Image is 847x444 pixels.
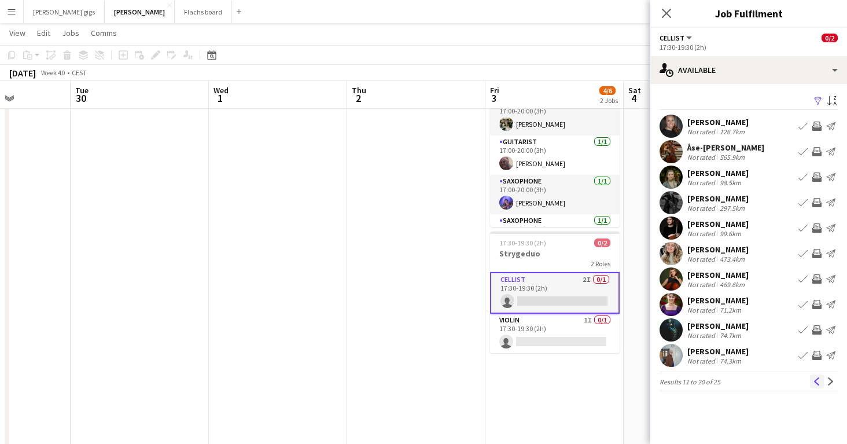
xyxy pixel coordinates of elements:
div: [PERSON_NAME] [687,193,749,204]
div: 17:30-19:30 (2h) [660,43,838,52]
div: [PERSON_NAME] [687,321,749,331]
a: Comms [86,25,121,41]
div: [PERSON_NAME] [687,295,749,306]
span: Sat [628,85,641,96]
div: Not rated [687,127,717,136]
app-card-role: Cellist2I0/117:30-19:30 (2h) [490,272,620,314]
div: Not rated [687,153,717,162]
span: Edit [37,28,50,38]
button: [PERSON_NAME] gigs [24,1,105,23]
div: Available [650,56,847,84]
div: [DATE] [9,67,36,79]
span: 3 [488,91,499,105]
app-card-role: Saxophone1/117:00-20:00 (3h) [490,214,620,254]
div: Not rated [687,306,717,314]
div: 2 Jobs [600,96,618,105]
button: Cellist [660,34,694,42]
app-card-role: Saxophone1/117:00-20:00 (3h)[PERSON_NAME] [490,175,620,214]
span: Wed [213,85,229,96]
a: Jobs [57,25,84,41]
span: 17:30-19:30 (2h) [499,238,546,247]
div: Not rated [687,229,717,238]
button: Flachs board [175,1,232,23]
div: 565.9km [717,153,747,162]
span: 4 [627,91,641,105]
div: Not rated [687,204,717,212]
a: Edit [32,25,55,41]
a: View [5,25,30,41]
div: 71.2km [717,306,743,314]
div: 99.6km [717,229,743,238]
div: Not rated [687,331,717,340]
span: Comms [91,28,117,38]
h3: Strygeduo [490,248,620,259]
span: 0/2 [594,238,610,247]
span: 4/6 [599,86,616,95]
div: [PERSON_NAME] [687,168,749,178]
div: 473.4km [717,255,747,263]
div: [PERSON_NAME] [687,346,749,357]
div: CEST [72,68,87,77]
span: 2 Roles [591,259,610,268]
span: 2 [350,91,366,105]
div: 126.7km [717,127,747,136]
h3: Job Fulfilment [650,6,847,21]
span: Thu [352,85,366,96]
div: Not rated [687,255,717,263]
div: 469.6km [717,280,747,289]
div: [PERSON_NAME] [687,219,749,229]
span: 0/2 [822,34,838,42]
button: [PERSON_NAME] [105,1,175,23]
span: Tue [75,85,89,96]
div: Åse-[PERSON_NAME] [687,142,764,153]
span: Jobs [62,28,79,38]
app-card-role: Violin1I0/117:30-19:30 (2h) [490,314,620,353]
span: View [9,28,25,38]
div: [PERSON_NAME] [687,270,749,280]
app-card-role: Guitarist1/117:00-20:00 (3h)[PERSON_NAME] [490,135,620,175]
div: 74.3km [717,357,743,365]
app-job-card: 17:30-19:30 (2h)0/2Strygeduo2 RolesCellist2I0/117:30-19:30 (2h) Violin1I0/117:30-19:30 (2h) [490,232,620,353]
div: [PERSON_NAME] [687,244,749,255]
div: 297.5km [717,204,747,212]
div: 98.5km [717,178,743,187]
div: Not rated [687,178,717,187]
app-card-role: Drummer1/117:00-20:00 (3h)[PERSON_NAME] [490,96,620,135]
div: [PERSON_NAME] [687,117,749,127]
div: Not rated [687,280,717,289]
span: Fri [490,85,499,96]
app-job-card: 17:00-20:00 (3h)4/4Groove Parade4 RolesDrummer1/117:00-20:00 (3h)[PERSON_NAME]Guitarist1/117:00-2... [490,56,620,227]
span: 30 [73,91,89,105]
span: Cellist [660,34,684,42]
span: 1 [212,91,229,105]
div: 74.7km [717,331,743,340]
div: Not rated [687,357,717,365]
span: Week 40 [38,68,67,77]
span: Results 11 to 20 of 25 [660,377,720,386]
